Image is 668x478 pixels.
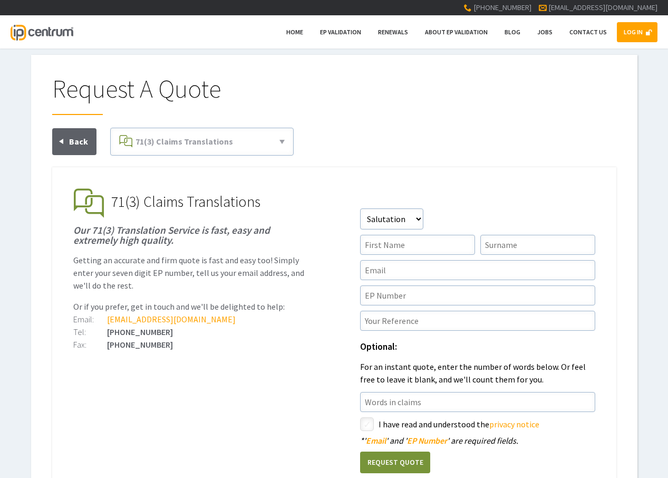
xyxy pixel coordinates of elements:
[425,28,488,36] span: About EP Validation
[279,22,310,42] a: Home
[73,328,107,336] div: Tel:
[320,28,361,36] span: EP Validation
[313,22,368,42] a: EP Validation
[107,314,236,324] a: [EMAIL_ADDRESS][DOMAIN_NAME]
[69,136,88,147] span: Back
[379,417,595,431] label: I have read and understood the
[73,340,308,349] div: [PHONE_NUMBER]
[360,285,595,305] input: EP Number
[73,225,308,245] h1: Our 71(3) Translation Service is fast, easy and extremely high quality.
[360,436,595,445] div: ' ' and ' ' are required fields.
[360,235,475,255] input: First Name
[537,28,553,36] span: Jobs
[505,28,520,36] span: Blog
[360,311,595,331] input: Your Reference
[418,22,495,42] a: About EP Validation
[11,15,73,49] a: IP Centrum
[73,315,107,323] div: Email:
[498,22,527,42] a: Blog
[52,76,616,115] h1: Request A Quote
[360,360,595,386] p: For an instant quote, enter the number of words below. Or feel free to leave it blank, and we'll ...
[378,28,408,36] span: Renewals
[617,22,657,42] a: LOG IN
[73,328,308,336] div: [PHONE_NUMBER]
[52,128,96,155] a: Back
[530,22,559,42] a: Jobs
[489,419,539,429] a: privacy notice
[360,260,595,280] input: Email
[360,417,374,431] label: styled-checkbox
[73,254,308,292] p: Getting an accurate and firm quote is fast and easy too! Simply enter your seven digit EP number,...
[360,342,595,352] h1: Optional:
[563,22,614,42] a: Contact Us
[115,132,289,151] a: 71(3) Claims Translations
[111,192,260,211] span: 71(3) Claims Translations
[360,452,430,473] button: Request Quote
[480,235,595,255] input: Surname
[371,22,415,42] a: Renewals
[548,3,657,12] a: [EMAIL_ADDRESS][DOMAIN_NAME]
[135,136,233,147] span: 71(3) Claims Translations
[360,392,595,412] input: Words in claims
[366,435,386,446] span: Email
[407,435,447,446] span: EP Number
[73,300,308,313] p: Or if you prefer, get in touch and we'll be delighted to help:
[73,340,107,349] div: Fax:
[473,3,531,12] span: [PHONE_NUMBER]
[569,28,607,36] span: Contact Us
[286,28,303,36] span: Home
